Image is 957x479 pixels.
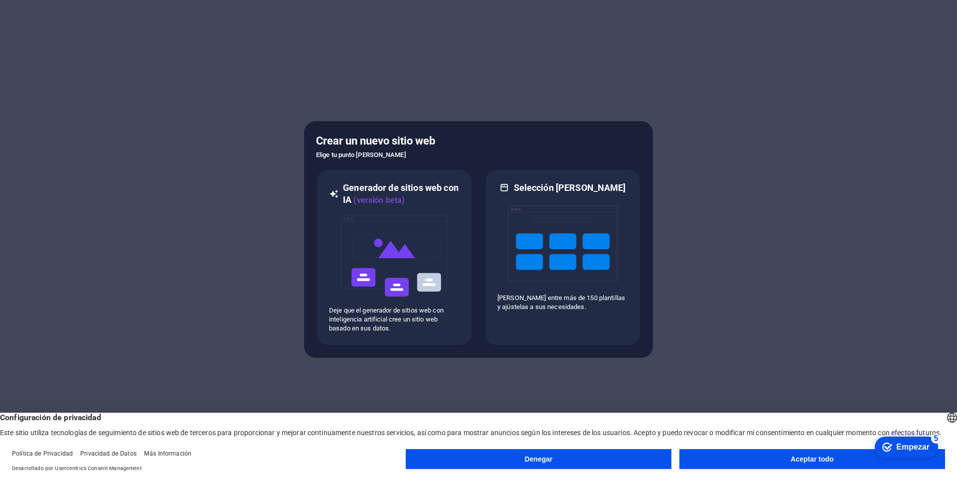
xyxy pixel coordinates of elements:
[497,294,625,311] font: [PERSON_NAME] entre más de 150 plantillas y ajústelas a sus necesidades.
[316,169,473,346] div: Generador de sitios web con IA(versión beta)aiDeje que el generador de sitios web con inteligenci...
[343,182,459,205] font: Generador de sitios web con IA
[514,182,626,193] font: Selección [PERSON_NAME]
[329,307,444,332] font: Deje que el generador de sitios web con inteligencia artificial cree un sitio web basado en sus d...
[484,169,641,346] div: Selección [PERSON_NAME][PERSON_NAME] entre más de 150 plantillas y ajústelas a sus necesidades.
[339,206,449,306] img: ai
[353,195,405,205] font: (versión beta)
[17,5,81,26] div: Empezar Quedan 5 elementos, 0 % completado
[316,151,406,159] font: Elige tu punto [PERSON_NAME]
[316,135,435,147] font: Crear un nuevo sitio web
[77,2,81,11] font: 5
[39,11,72,19] font: Empezar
